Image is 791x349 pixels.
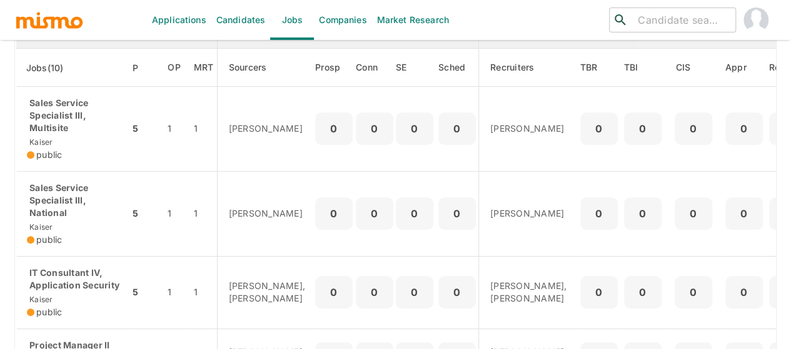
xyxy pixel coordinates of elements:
[585,205,613,222] p: 0
[129,87,158,172] td: 5
[27,137,53,147] span: Kaiser
[36,149,63,161] span: public
[629,120,657,137] p: 0
[27,267,119,292] p: IT Consultant IV, Application Security
[680,283,707,301] p: 0
[129,256,158,328] td: 5
[36,233,63,246] span: public
[320,283,348,301] p: 0
[401,120,428,137] p: 0
[356,49,393,87] th: Connections
[129,49,158,87] th: Priority
[629,205,657,222] p: 0
[129,171,158,256] td: 5
[443,205,471,222] p: 0
[320,205,348,222] p: 0
[730,205,758,222] p: 0
[36,306,63,318] span: public
[680,205,707,222] p: 0
[621,49,665,87] th: To Be Interviewed
[361,205,388,222] p: 0
[229,122,306,135] p: [PERSON_NAME]
[585,283,613,301] p: 0
[436,49,479,87] th: Sched
[490,280,567,305] p: [PERSON_NAME], [PERSON_NAME]
[585,120,613,137] p: 0
[217,49,315,87] th: Sourcers
[320,120,348,137] p: 0
[27,222,53,232] span: Kaiser
[191,49,217,87] th: Market Research Total
[229,207,306,220] p: [PERSON_NAME]
[629,283,657,301] p: 0
[479,49,577,87] th: Recruiters
[229,280,306,305] p: [PERSON_NAME], [PERSON_NAME]
[743,7,768,32] img: Maia Reyes
[633,11,730,29] input: Candidate search
[26,61,80,76] span: Jobs(10)
[27,295,53,304] span: Kaiser
[158,49,191,87] th: Open Positions
[443,120,471,137] p: 0
[665,49,722,87] th: Client Interview Scheduled
[158,171,191,256] td: 1
[490,122,567,135] p: [PERSON_NAME]
[361,283,388,301] p: 0
[27,97,119,134] p: Sales Service Specialist III, Multisite
[15,11,84,29] img: logo
[490,207,567,220] p: [PERSON_NAME]
[401,283,428,301] p: 0
[722,49,766,87] th: Approved
[680,120,707,137] p: 0
[393,49,436,87] th: Sent Emails
[158,256,191,328] td: 1
[191,171,217,256] td: 1
[577,49,621,87] th: To Be Reviewed
[27,182,119,219] p: Sales Service Specialist III, National
[315,49,356,87] th: Prospects
[401,205,428,222] p: 0
[443,283,471,301] p: 0
[158,87,191,172] td: 1
[191,87,217,172] td: 1
[191,256,217,328] td: 1
[730,120,758,137] p: 0
[361,120,388,137] p: 0
[133,61,154,76] span: P
[730,283,758,301] p: 0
